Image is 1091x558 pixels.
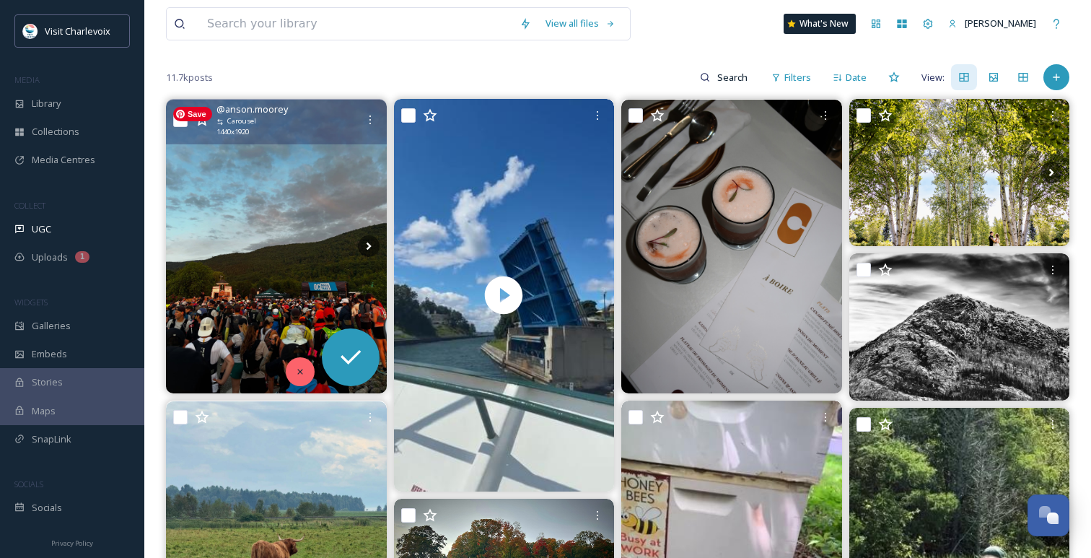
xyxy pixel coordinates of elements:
span: UGC [32,222,51,236]
span: MEDIA [14,74,40,85]
img: Visit-Charlevoix_Logo.jpg [23,24,38,38]
input: Search your library [200,8,512,40]
span: @ anson.moorey [216,103,288,116]
span: Privacy Policy [51,539,93,548]
img: La majesté silencieuse du Mont du Lac des Cygnes . . . . #MontDuLacDesCygnes #Charlevoix #ParcDes... [849,253,1070,400]
span: Embeds [32,347,67,361]
button: Open Chat [1028,494,1069,536]
div: 1 [75,251,89,263]
span: Media Centres [32,153,95,167]
span: 11.7k posts [166,71,213,84]
img: BUVETTE, quessé ça veut dire? « Épicerie-Buvette » c’est pour définir notre commerce hybride. Oui... [621,100,842,393]
span: Carousel [227,116,256,126]
a: [PERSON_NAME] [941,9,1043,38]
span: Date [846,71,867,84]
span: Filters [784,71,811,84]
span: COLLECT [14,200,45,211]
span: WIDGETS [14,297,48,308]
span: 1440 x 1920 [216,127,249,137]
span: Collections [32,125,79,139]
span: View: [921,71,945,84]
span: Library [32,97,61,110]
span: Stories [32,375,63,389]
video: Lake Michigan is angry #beaverisland #emeraldisle [393,99,614,492]
img: thumbnail [393,99,614,492]
a: Privacy Policy [51,533,93,551]
span: Galleries [32,319,71,333]
span: Uploads [32,250,68,264]
a: View all files [538,9,623,38]
img: The most incredible morning of July for QMT80km qcmegatrail ⚜️ 2025/07/05 #quebecmegatrail #charl... [166,100,387,393]
img: It was a weekend of amazing weddings for me...filled with incredible couples and surrounded by am... [849,99,1070,246]
input: Search [710,63,757,92]
a: What's New [784,14,856,34]
span: Maps [32,404,56,418]
span: [PERSON_NAME] [965,17,1036,30]
span: Save [173,107,212,121]
span: Visit Charlevoix [45,25,110,38]
span: Socials [32,501,62,515]
span: SnapLink [32,432,71,446]
span: SOCIALS [14,479,43,489]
